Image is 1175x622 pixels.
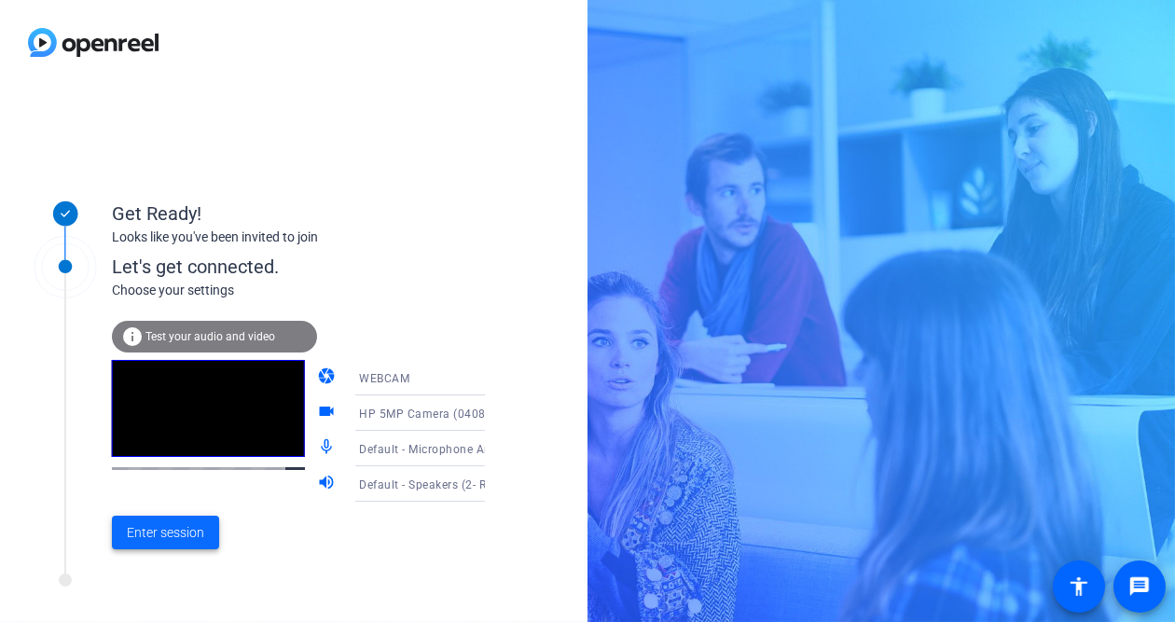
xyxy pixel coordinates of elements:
span: Test your audio and video [145,330,275,343]
mat-icon: accessibility [1068,575,1090,598]
mat-icon: videocam [317,402,339,424]
span: HP 5MP Camera (0408:545f) [359,406,518,421]
span: Default - Speakers (2- Realtek(R) Audio) [359,477,574,491]
mat-icon: camera [317,366,339,389]
div: Get Ready! [112,200,485,228]
span: Default - Microphone Array (2- Intel® Smart Sound Technology for Digital Microphones) [359,441,836,456]
mat-icon: volume_up [317,473,339,495]
mat-icon: message [1128,575,1151,598]
div: Choose your settings [112,281,523,300]
div: Looks like you've been invited to join [112,228,485,247]
mat-icon: info [121,325,144,348]
span: Enter session [127,523,204,543]
div: Let's get connected. [112,253,523,281]
span: WEBCAM [359,372,409,385]
button: Enter session [112,516,219,549]
mat-icon: mic_none [317,437,339,460]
